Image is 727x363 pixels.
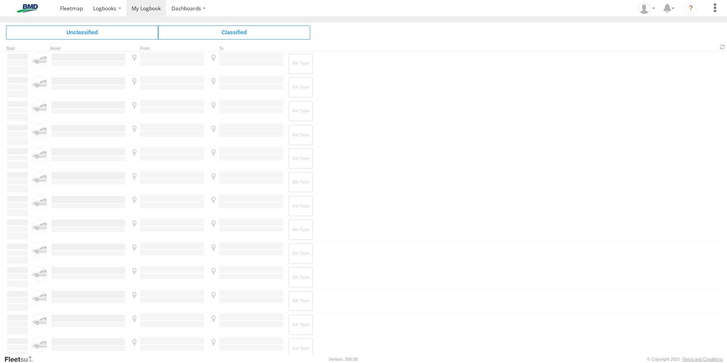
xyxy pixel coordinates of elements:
[50,47,126,51] div: Asset
[683,357,723,361] a: Terms and Conditions
[8,4,47,13] img: bmd-logo.svg
[208,47,284,51] div: To
[129,47,205,51] div: From
[6,25,158,39] span: Click to view Unclassified Trips
[329,357,358,361] div: Version: 306.00
[636,3,658,14] div: Brendan Hannan
[158,25,310,39] span: Click to view Classified Trips
[4,355,39,363] a: Visit our Website
[718,43,727,51] span: Refresh
[6,47,29,51] div: Click to Sort
[647,357,723,361] div: © Copyright 2025 -
[685,2,697,14] i: ?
